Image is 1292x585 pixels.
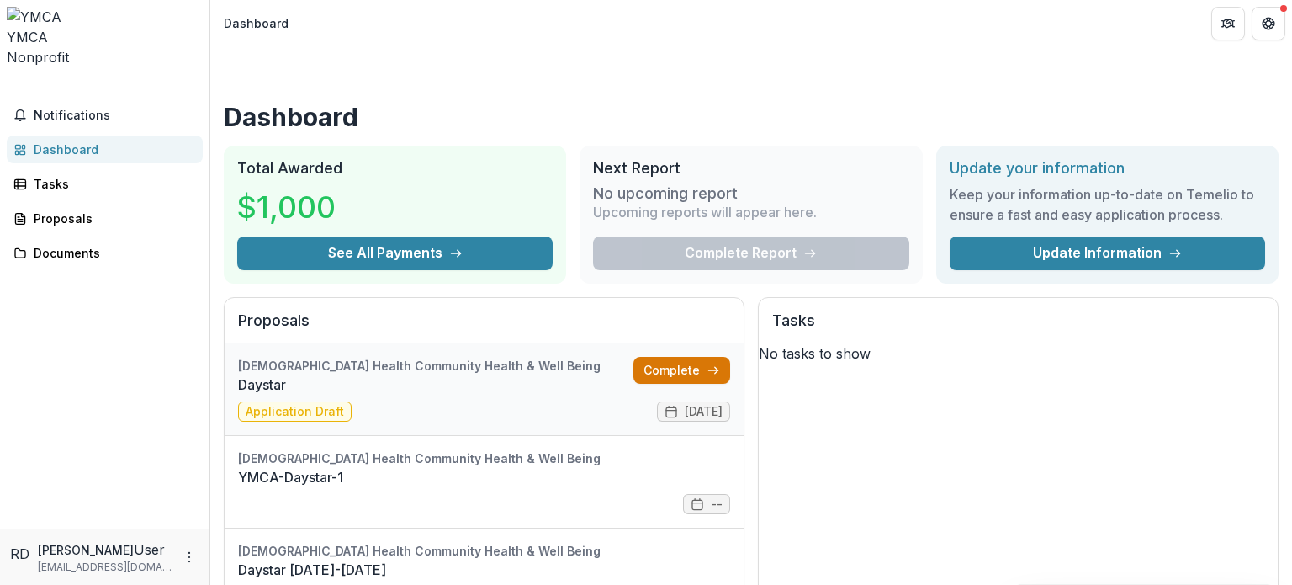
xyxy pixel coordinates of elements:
a: Complete [633,357,730,384]
div: Proposals [34,210,189,227]
div: Tasks [34,175,189,193]
p: [PERSON_NAME] [38,541,134,559]
p: [EMAIL_ADDRESS][DOMAIN_NAME] [38,560,172,575]
p: Upcoming reports will appear here. [593,202,817,222]
div: Documents [34,244,189,262]
a: Dashboard [7,136,203,163]
a: Proposals [7,205,203,232]
span: Nonprofit [7,49,69,66]
button: Notifications [7,102,203,129]
h3: $1,000 [237,184,336,230]
div: YMCA [7,27,203,47]
a: Daystar [DATE]-[DATE] [238,560,730,580]
button: More [179,547,199,567]
button: See All Payments [237,237,553,270]
h3: Keep your information up-to-date on Temelio to ensure a fast and easy application process. [950,184,1265,225]
h2: Tasks [772,311,1264,343]
p: No tasks to show [759,343,1278,364]
div: Robin Dewey [10,544,31,564]
a: Documents [7,239,203,267]
h2: Proposals [238,311,730,343]
h2: Total Awarded [237,159,553,178]
button: Partners [1211,7,1245,40]
h3: No upcoming report [593,184,738,203]
span: Notifications [34,109,196,123]
p: User [134,540,165,560]
div: Dashboard [224,14,289,32]
a: Update Information [950,237,1265,270]
a: YMCA-Daystar-1 [238,467,730,487]
img: YMCA [7,7,203,27]
h1: Dashboard [224,102,1279,132]
div: Dashboard [34,141,189,158]
h2: Next Report [593,159,908,178]
nav: breadcrumb [217,11,295,35]
button: Get Help [1252,7,1285,40]
a: Daystar [238,375,633,395]
a: Tasks [7,170,203,198]
h2: Update your information [950,159,1265,178]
